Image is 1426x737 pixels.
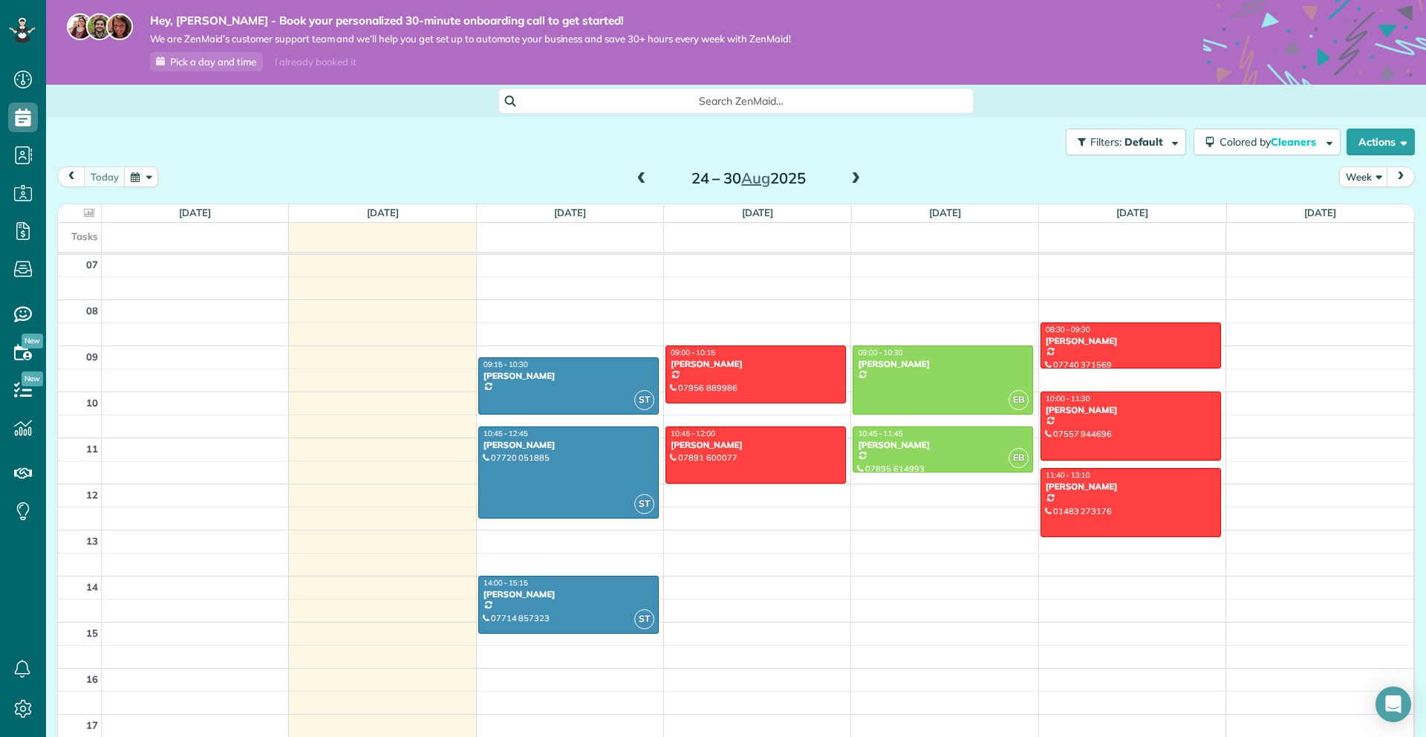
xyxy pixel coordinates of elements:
[1058,129,1186,155] a: Filters: Default
[86,397,98,409] span: 10
[150,52,263,71] a: Pick a day and time
[86,535,98,547] span: 13
[1116,207,1148,218] a: [DATE]
[554,207,586,218] a: [DATE]
[57,166,85,186] button: prev
[86,443,98,455] span: 11
[86,351,98,363] span: 09
[634,494,654,514] span: ST
[1271,135,1318,149] span: Cleaners
[484,360,528,369] span: 09:15 - 10:30
[671,348,715,357] span: 09:00 - 10:15
[179,207,211,218] a: [DATE]
[86,581,98,593] span: 14
[1387,166,1415,186] button: next
[1046,394,1090,403] span: 10:00 - 11:30
[671,429,715,438] span: 10:45 - 12:00
[484,429,528,438] span: 10:45 - 12:45
[1347,129,1415,155] button: Actions
[86,673,98,685] span: 16
[670,359,841,369] div: [PERSON_NAME]
[858,429,902,438] span: 10:45 - 11:45
[71,230,98,242] span: Tasks
[367,207,399,218] a: [DATE]
[1046,470,1090,480] span: 11:40 - 13:10
[1009,448,1029,468] span: EB
[858,348,902,357] span: 09:00 - 10:30
[86,305,98,316] span: 08
[150,13,791,28] strong: Hey, [PERSON_NAME] - Book your personalized 30-minute onboarding call to get started!
[1339,166,1388,186] button: Week
[483,440,654,450] div: [PERSON_NAME]
[1304,207,1336,218] a: [DATE]
[634,390,654,410] span: ST
[634,609,654,629] span: ST
[1009,390,1029,410] span: EB
[86,259,98,270] span: 07
[670,440,841,450] div: [PERSON_NAME]
[483,371,654,381] div: [PERSON_NAME]
[1220,135,1321,149] span: Colored by
[86,13,113,40] img: jorge-587dff0eeaa6aab1f244e6dc62b8924c3b6ad411094392a53c71c6c4a576187d.jpg
[67,13,94,40] img: maria-72a9807cf96188c08ef61303f053569d2e2a8a1cde33d635c8a3ac13582a053d.jpg
[106,13,133,40] img: michelle-19f622bdf1676172e81f8f8fba1fb50e276960ebfe0243fe18214015130c80e4.jpg
[86,627,98,639] span: 15
[150,33,791,45] span: We are ZenMaid’s customer support team and we’ll help you get set up to automate your business an...
[1124,135,1164,149] span: Default
[1045,405,1217,415] div: [PERSON_NAME]
[1375,686,1411,722] div: Open Intercom Messenger
[1045,481,1217,492] div: [PERSON_NAME]
[929,207,961,218] a: [DATE]
[86,719,98,731] span: 17
[86,489,98,501] span: 12
[84,166,126,186] button: Today
[483,589,654,600] div: [PERSON_NAME]
[22,334,43,348] span: New
[1066,129,1186,155] button: Filters: Default
[22,371,43,386] span: New
[1090,135,1121,149] span: Filters:
[742,207,774,218] a: [DATE]
[1045,336,1217,346] div: [PERSON_NAME]
[741,169,770,187] span: Aug
[484,578,528,588] span: 14:00 - 15:15
[656,170,841,186] h2: 24 – 30 2025
[857,440,1029,450] div: [PERSON_NAME]
[857,359,1029,369] div: [PERSON_NAME]
[1194,129,1341,155] button: Colored byCleaners
[170,56,256,68] span: Pick a day and time
[1046,325,1090,334] span: 08:30 - 09:30
[266,53,365,71] div: I already booked it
